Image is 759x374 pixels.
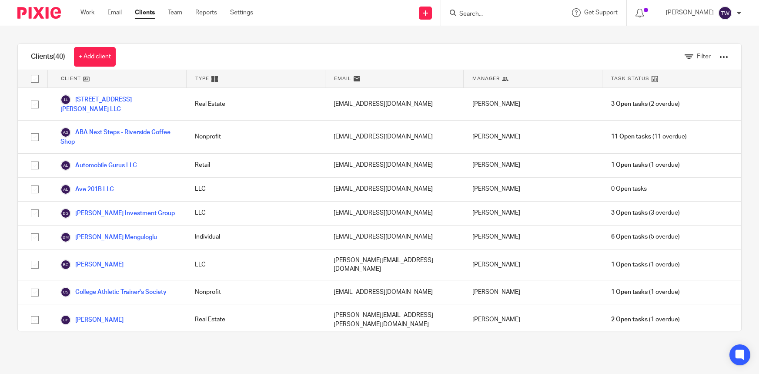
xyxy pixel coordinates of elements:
[186,88,325,120] div: Real Estate
[60,287,167,297] a: College Athletic Trainer's Society
[31,52,65,61] h1: Clients
[60,184,114,195] a: Ave 201B LLC
[611,315,680,324] span: (1 overdue)
[186,280,325,304] div: Nonprofit
[230,8,253,17] a: Settings
[195,75,209,82] span: Type
[584,10,618,16] span: Get Support
[60,208,71,219] img: svg%3E
[186,304,325,335] div: Real Estate
[611,132,651,141] span: 11 Open tasks
[186,202,325,225] div: LLC
[464,154,602,177] div: [PERSON_NAME]
[60,287,71,297] img: svg%3E
[74,47,116,67] a: + Add client
[611,232,680,241] span: (5 overdue)
[334,75,351,82] span: Email
[611,260,680,269] span: (1 overdue)
[325,202,464,225] div: [EMAIL_ADDRESS][DOMAIN_NAME]
[666,8,714,17] p: [PERSON_NAME]
[458,10,537,18] input: Search
[611,161,680,169] span: (1 overdue)
[464,280,602,304] div: [PERSON_NAME]
[60,232,71,243] img: svg%3E
[186,178,325,201] div: LLC
[60,259,71,270] img: svg%3E
[186,154,325,177] div: Retail
[611,185,647,193] span: 0 Open tasks
[611,100,680,108] span: (2 overdue)
[60,127,71,138] img: svg%3E
[325,121,464,153] div: [EMAIL_ADDRESS][DOMAIN_NAME]
[611,132,687,141] span: (11 overdue)
[325,154,464,177] div: [EMAIL_ADDRESS][DOMAIN_NAME]
[60,127,177,146] a: ABA Next Steps - Riverside Coffee Shop
[611,100,648,108] span: 3 Open tasks
[611,288,680,297] span: (1 overdue)
[60,232,157,243] a: [PERSON_NAME] Menguloglu
[718,6,732,20] img: svg%3E
[60,160,137,171] a: Automobile Gurus LLC
[325,88,464,120] div: [EMAIL_ADDRESS][DOMAIN_NAME]
[186,249,325,280] div: LLC
[611,288,648,297] span: 1 Open tasks
[60,94,177,114] a: [STREET_ADDRESS][PERSON_NAME] LLC
[611,161,648,169] span: 1 Open tasks
[464,304,602,335] div: [PERSON_NAME]
[60,315,124,325] a: [PERSON_NAME]
[60,160,71,171] img: svg%3E
[464,202,602,225] div: [PERSON_NAME]
[325,226,464,249] div: [EMAIL_ADDRESS][DOMAIN_NAME]
[464,121,602,153] div: [PERSON_NAME]
[186,121,325,153] div: Nonprofit
[611,209,648,217] span: 3 Open tasks
[611,232,648,241] span: 6 Open tasks
[195,8,217,17] a: Reports
[186,226,325,249] div: Individual
[325,280,464,304] div: [EMAIL_ADDRESS][DOMAIN_NAME]
[27,71,43,87] input: Select all
[325,178,464,201] div: [EMAIL_ADDRESS][DOMAIN_NAME]
[611,75,649,82] span: Task Status
[60,259,124,270] a: [PERSON_NAME]
[464,88,602,120] div: [PERSON_NAME]
[464,249,602,280] div: [PERSON_NAME]
[17,7,61,19] img: Pixie
[472,75,500,82] span: Manager
[61,75,81,82] span: Client
[60,184,71,195] img: svg%3E
[53,53,65,60] span: (40)
[611,209,680,217] span: (3 overdue)
[60,94,71,105] img: svg%3E
[464,226,602,249] div: [PERSON_NAME]
[80,8,94,17] a: Work
[325,249,464,280] div: [PERSON_NAME][EMAIL_ADDRESS][DOMAIN_NAME]
[168,8,182,17] a: Team
[60,315,71,325] img: svg%3E
[135,8,155,17] a: Clients
[697,54,711,60] span: Filter
[464,178,602,201] div: [PERSON_NAME]
[611,315,648,324] span: 2 Open tasks
[107,8,122,17] a: Email
[60,208,175,219] a: [PERSON_NAME] Investment Group
[325,304,464,335] div: [PERSON_NAME][EMAIL_ADDRESS][PERSON_NAME][DOMAIN_NAME]
[611,260,648,269] span: 1 Open tasks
